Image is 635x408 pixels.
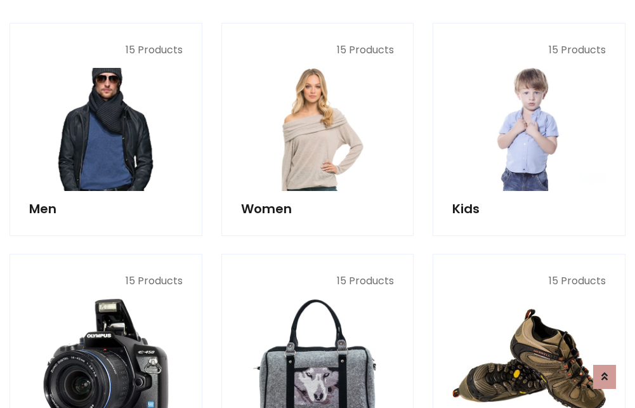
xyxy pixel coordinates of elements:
p: 15 Products [452,273,606,289]
h5: Kids [452,201,606,216]
h5: Women [241,201,395,216]
p: 15 Products [29,43,183,58]
p: 15 Products [452,43,606,58]
h5: Men [29,201,183,216]
p: 15 Products [241,43,395,58]
p: 15 Products [29,273,183,289]
p: 15 Products [241,273,395,289]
